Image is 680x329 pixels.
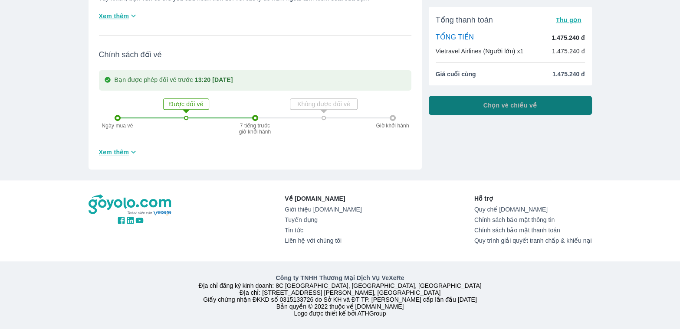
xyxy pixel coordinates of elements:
a: Quy chế [DOMAIN_NAME] [474,206,592,213]
span: Chọn vé chiều về [483,101,537,110]
a: Chính sách bảo mật thông tin [474,216,592,223]
p: Ngày mua vé [98,123,137,129]
button: Thu gọn [552,14,585,26]
span: Chính sách đổi vé [99,49,411,60]
p: Hỗ trợ [474,194,592,203]
p: Không được đổi vé [291,100,356,108]
p: 1.475.240 đ [552,47,585,55]
span: Thu gọn [556,16,581,23]
p: 1.475.240 đ [552,33,585,42]
button: Xem thêm [95,9,142,23]
a: Tuyển dụng [285,216,361,223]
span: Xem thêm [99,148,129,156]
button: Chọn vé chiều về [429,96,592,115]
p: Về [DOMAIN_NAME] [285,194,361,203]
p: Được đổi vé [164,100,208,108]
button: Xem thêm [95,145,142,159]
strong: 13:20 [DATE] [195,76,233,83]
span: Giá cuối cùng [436,70,476,78]
span: 1.475.240 đ [552,70,585,78]
a: Giới thiệu [DOMAIN_NAME] [285,206,361,213]
img: logo [89,194,173,216]
a: Tin tức [285,227,361,234]
div: Địa chỉ đăng ký kinh doanh: 8C [GEOGRAPHIC_DATA], [GEOGRAPHIC_DATA], [GEOGRAPHIC_DATA] Địa chỉ: [... [83,274,597,317]
p: Vietravel Airlines (Người lớn) x1 [436,47,524,55]
a: Quy trình giải quyết tranh chấp & khiếu nại [474,237,592,244]
span: Tổng thanh toán [436,15,493,25]
span: Xem thêm [99,12,129,20]
p: 7 tiếng trước giờ khởi hành [238,123,273,135]
p: Bạn được phép đổi vé trước [115,75,233,85]
a: Chính sách bảo mật thanh toán [474,227,592,234]
p: TỔNG TIỀN [436,33,474,42]
p: Công ty TNHH Thương Mại Dịch Vụ VeXeRe [90,274,590,282]
a: Liên hệ với chúng tôi [285,237,361,244]
p: Giờ khởi hành [373,123,412,129]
